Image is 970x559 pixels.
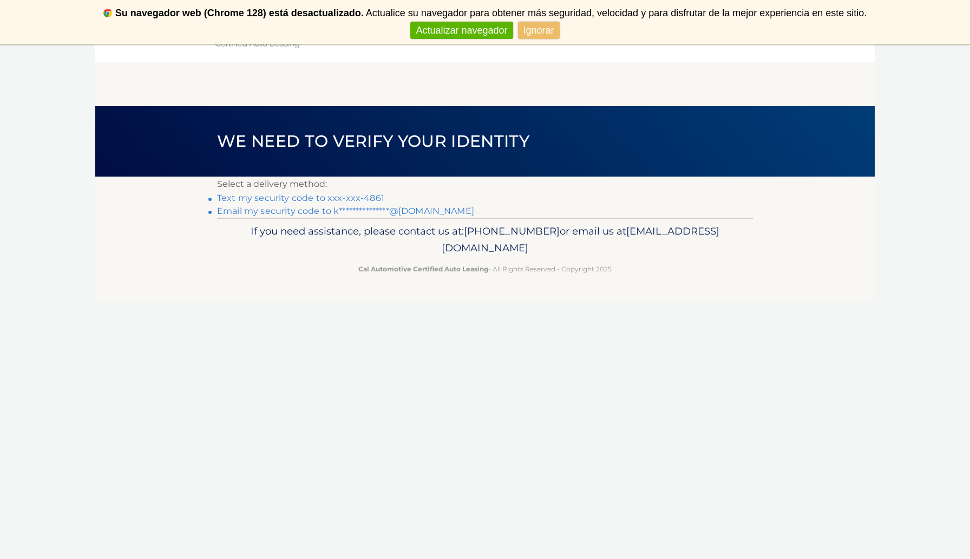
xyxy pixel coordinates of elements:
[410,22,513,40] a: Actualizar navegador
[464,225,560,237] span: [PHONE_NUMBER]
[224,263,746,275] p: - All Rights Reserved - Copyright 2025
[217,193,384,203] a: Text my security code to xxx-xxx-4861
[358,265,488,273] strong: Cal Automotive Certified Auto Leasing
[518,22,560,40] a: Ignorar
[366,8,867,18] span: Actualice su navegador para obtener más seguridad, velocidad y para disfrutar de la mejor experie...
[217,177,753,192] p: Select a delivery method:
[224,223,746,257] p: If you need assistance, please contact us at: or email us at
[217,131,529,151] span: We need to verify your identity
[115,8,364,18] b: Su navegador web (Chrome 128) está desactualizado.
